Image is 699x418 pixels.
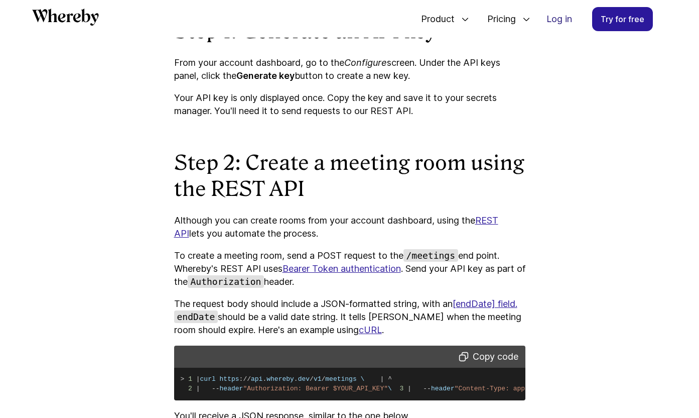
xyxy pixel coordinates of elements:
span: 3 [399,385,403,392]
span: 1 [188,375,192,383]
span: api [251,375,262,383]
a: Whereby [32,9,99,29]
span: > [181,375,185,383]
a: Try for free [592,7,653,31]
span: | [196,375,200,383]
code: Authorization [188,275,264,288]
a: [endDate] field. [453,298,517,309]
p: Your API key is only displayed once. Copy the key and save it to your secrets manager. You'll nee... [174,91,525,118]
span: header [431,385,455,392]
strong: Generate key [236,70,295,81]
span: -- [423,385,431,392]
span: "Authorization: Bearer $YOUR_API_KEY" [243,385,388,392]
span: . [262,375,266,383]
span: meetings \ [325,375,364,383]
span: / [310,375,314,383]
span: 2 [188,385,192,392]
span: Pricing [477,3,518,36]
a: cURL [359,325,382,335]
strong: Step 2: Create a meeting room using the REST API [174,151,524,201]
span: / [247,375,251,383]
span: v1 [314,375,322,383]
code: endDate [174,310,218,323]
span: -- [212,385,220,392]
span: Product [411,3,457,36]
i: Configure [344,57,387,68]
span: whereby [266,375,294,383]
span: | [407,385,411,392]
span: | [380,375,384,383]
span: / [243,375,247,383]
span: / [321,375,325,383]
p: From your account dashboard, go to the screen. Under the API keys panel, click the button to crea... [174,56,525,82]
span: curl https [200,375,239,383]
a: Log in [538,8,580,31]
strong: Step 1: Generate an API key [174,19,437,43]
span: : [239,375,243,383]
code: /meetings [403,249,459,262]
p: The request body should include a JSON-formatted string, with an should be a valid date string. I... [174,297,525,337]
svg: Whereby [32,9,99,26]
a: Bearer Token authentication [283,263,401,274]
span: "Content-Type: application/json" [455,385,580,392]
span: dev [298,375,310,383]
span: ^ [388,375,392,383]
p: To create a meeting room, send a POST request to the end point. Whereby's REST API uses . Send yo... [174,249,525,288]
span: . [294,375,298,383]
span: \ [388,385,392,392]
p: Although you can create rooms from your account dashboard, using the lets you automate the process. [174,214,525,240]
button: Copy code [456,350,521,364]
span: | [196,385,200,392]
span: header [220,385,243,392]
a: REST API [174,215,498,239]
